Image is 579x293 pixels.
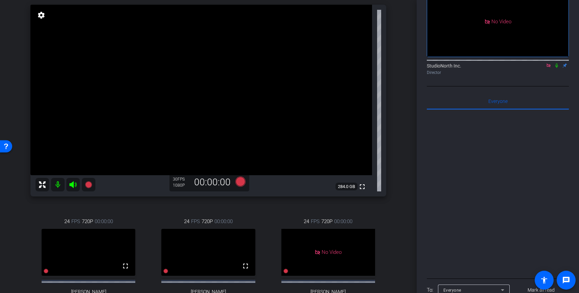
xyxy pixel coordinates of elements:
[335,183,357,191] span: 284.0 GB
[334,218,352,225] span: 00:00:00
[37,11,46,19] mat-icon: settings
[491,18,511,24] span: No Video
[540,276,548,284] mat-icon: accessibility
[202,218,213,225] span: 720P
[562,276,570,284] mat-icon: message
[95,218,113,225] span: 00:00:00
[443,288,461,293] span: Everyone
[241,262,250,270] mat-icon: fullscreen
[121,262,130,270] mat-icon: fullscreen
[173,183,190,188] div: 1080P
[82,218,93,225] span: 720P
[71,218,80,225] span: FPS
[488,99,508,104] span: Everyone
[322,249,342,255] span: No Video
[311,218,320,225] span: FPS
[184,218,189,225] span: 24
[358,183,366,191] mat-icon: fullscreen
[173,177,190,182] div: 30
[191,218,200,225] span: FPS
[427,70,569,76] div: Director
[304,218,309,225] span: 24
[178,177,185,182] span: FPS
[214,218,233,225] span: 00:00:00
[427,62,569,76] div: StudioNorth Inc.
[321,218,332,225] span: 720P
[64,218,70,225] span: 24
[190,177,235,188] div: 00:00:00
